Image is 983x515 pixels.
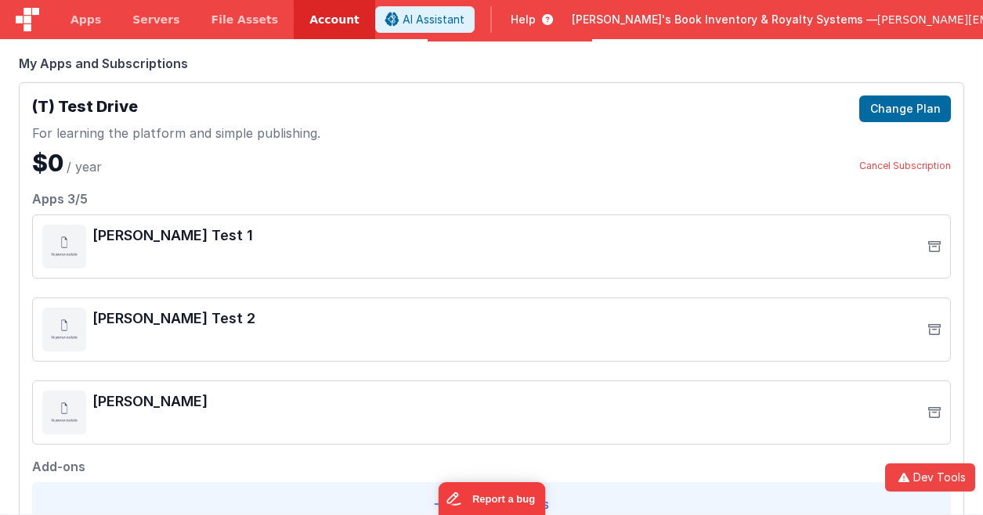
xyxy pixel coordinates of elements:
span: Help [511,12,536,27]
div: Add-ons [32,457,85,476]
span: [PERSON_NAME]'s Book Inventory & Royalty Systems — [572,12,877,27]
a: Cancel Subscription [859,160,951,172]
span: / year [67,157,102,176]
div: For learning the platform and simple publishing. [32,124,320,142]
button: AI Assistant [375,6,475,33]
h2: (T) Test Drive [32,95,320,117]
button: Change Plan [859,95,951,122]
div: My Apps and Subscriptions [19,54,964,73]
div: [PERSON_NAME] [92,391,922,412]
span: Servers [132,12,179,27]
span: File Assets [211,12,279,27]
button: Dev Tools [885,463,975,492]
span: AI Assistant [403,12,464,27]
div: [PERSON_NAME] Test 2 [92,308,922,330]
span: $0 [32,149,63,177]
div: [PERSON_NAME] Test 1 [92,225,922,247]
span: Apps [70,12,101,27]
div: Apps 3/5 [32,183,951,208]
iframe: Marker.io feedback button [438,482,545,515]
